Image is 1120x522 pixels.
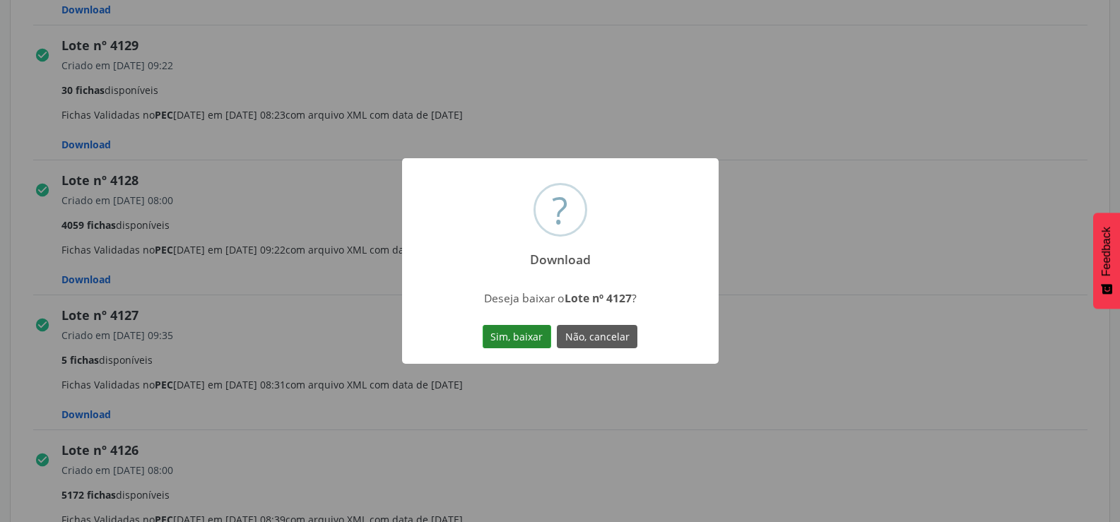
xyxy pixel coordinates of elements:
[557,325,637,349] button: Não, cancelar
[483,325,551,349] button: Sim, baixar
[565,290,632,306] strong: Lote nº 4127
[435,290,685,306] div: Deseja baixar o ?
[1100,227,1113,276] span: Feedback
[552,185,568,235] div: ?
[1093,213,1120,309] button: Feedback - Mostrar pesquisa
[517,242,603,267] h2: Download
